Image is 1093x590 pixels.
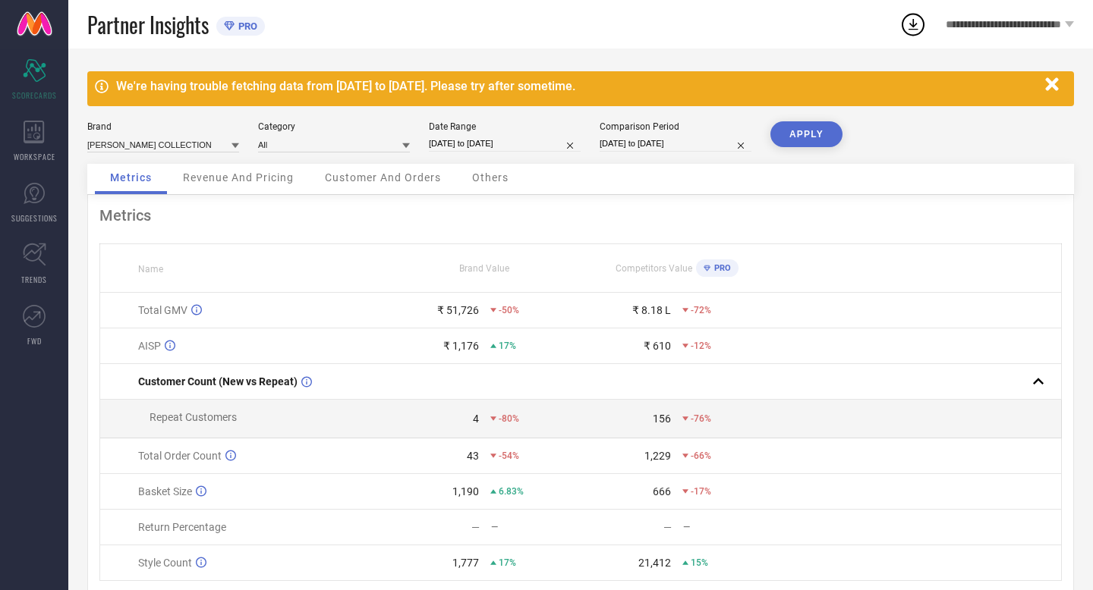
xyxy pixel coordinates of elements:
[638,557,671,569] div: 21,412
[87,9,209,40] span: Partner Insights
[770,121,843,147] button: APPLY
[653,413,671,425] div: 156
[471,521,480,533] div: —
[644,340,671,352] div: ₹ 610
[499,341,516,351] span: 17%
[632,304,671,316] div: ₹ 8.18 L
[138,521,226,533] span: Return Percentage
[183,171,294,184] span: Revenue And Pricing
[429,121,581,132] div: Date Range
[235,20,257,32] span: PRO
[138,264,163,275] span: Name
[138,304,187,316] span: Total GMV
[491,522,580,532] div: —
[110,171,152,184] span: Metrics
[710,263,731,273] span: PRO
[691,557,708,568] span: 15%
[691,341,711,351] span: -12%
[691,486,711,497] span: -17%
[99,206,1062,224] div: Metrics
[691,413,711,424] span: -76%
[443,340,479,352] div: ₹ 1,176
[472,171,509,184] span: Others
[452,557,479,569] div: 1,777
[691,450,711,461] span: -66%
[499,486,524,497] span: 6.83%
[12,89,57,101] span: SCORECARDS
[87,121,239,132] div: Brand
[150,411,237,423] span: Repeat Customers
[499,557,516,568] span: 17%
[683,522,772,532] div: —
[138,557,192,569] span: Style Count
[21,274,47,285] span: TRENDS
[499,413,519,424] span: -80%
[138,450,222,462] span: Total Order Count
[691,305,711,315] span: -72%
[325,171,441,184] span: Customer And Orders
[11,212,58,224] span: SUGGESTIONS
[600,121,751,132] div: Comparison Period
[14,151,55,162] span: WORKSPACE
[27,335,42,347] span: FWD
[644,450,671,462] div: 1,229
[437,304,479,316] div: ₹ 51,726
[616,263,692,274] span: Competitors Value
[473,413,479,425] div: 4
[899,11,927,38] div: Open download list
[116,79,1038,93] div: We're having trouble fetching data from [DATE] to [DATE]. Please try after sometime.
[600,136,751,152] input: Select comparison period
[138,375,298,388] span: Customer Count (New vs Repeat)
[429,136,581,152] input: Select date range
[499,305,519,315] span: -50%
[258,121,410,132] div: Category
[653,485,671,497] div: 666
[499,450,519,461] span: -54%
[459,263,509,274] span: Brand Value
[467,450,479,462] div: 43
[138,340,161,352] span: AISP
[663,521,672,533] div: —
[138,485,192,497] span: Basket Size
[452,485,479,497] div: 1,190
